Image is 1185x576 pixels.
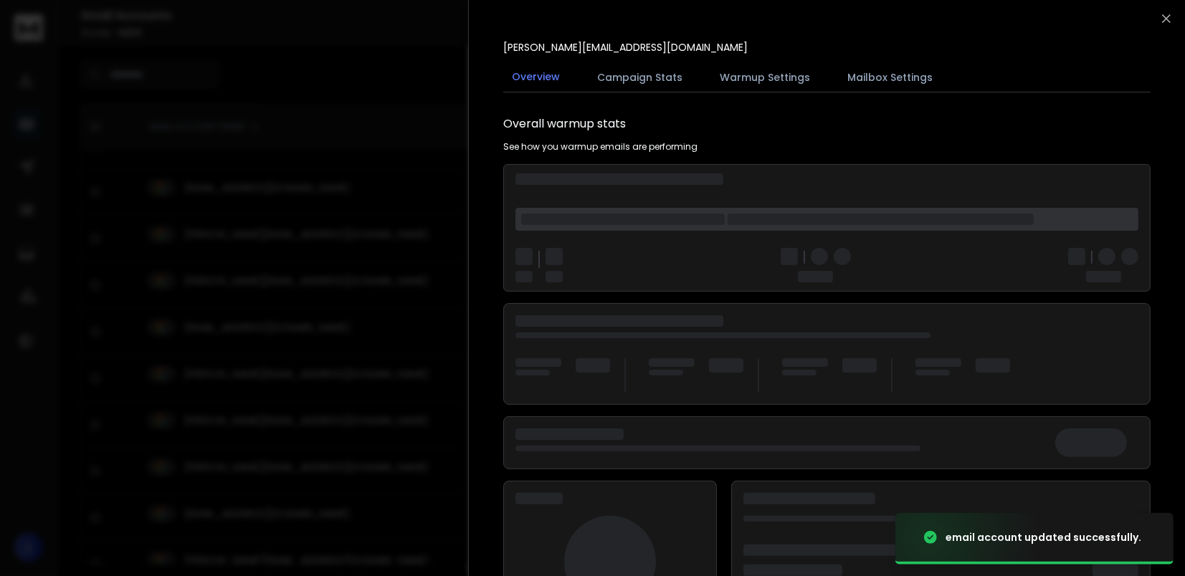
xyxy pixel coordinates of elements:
p: See how you warmup emails are performing [503,141,698,153]
button: Warmup Settings [711,62,819,93]
button: Campaign Stats [589,62,691,93]
button: Mailbox Settings [839,62,941,93]
button: Overview [503,61,568,94]
p: [PERSON_NAME][EMAIL_ADDRESS][DOMAIN_NAME] [503,40,748,54]
h1: Overall warmup stats [503,115,626,133]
